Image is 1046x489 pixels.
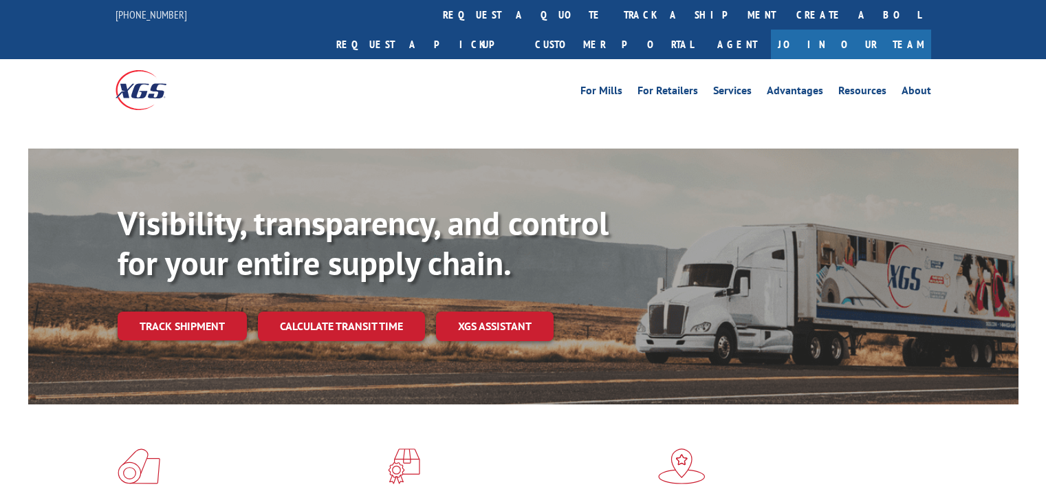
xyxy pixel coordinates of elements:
[116,8,187,21] a: [PHONE_NUMBER]
[388,448,420,484] img: xgs-icon-focused-on-flooring-red
[525,30,704,59] a: Customer Portal
[118,312,247,340] a: Track shipment
[118,202,609,284] b: Visibility, transparency, and control for your entire supply chain.
[326,30,525,59] a: Request a pickup
[436,312,554,341] a: XGS ASSISTANT
[767,85,823,100] a: Advantages
[902,85,931,100] a: About
[704,30,771,59] a: Agent
[658,448,706,484] img: xgs-icon-flagship-distribution-model-red
[838,85,886,100] a: Resources
[258,312,425,341] a: Calculate transit time
[713,85,752,100] a: Services
[771,30,931,59] a: Join Our Team
[118,448,160,484] img: xgs-icon-total-supply-chain-intelligence-red
[580,85,622,100] a: For Mills
[638,85,698,100] a: For Retailers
